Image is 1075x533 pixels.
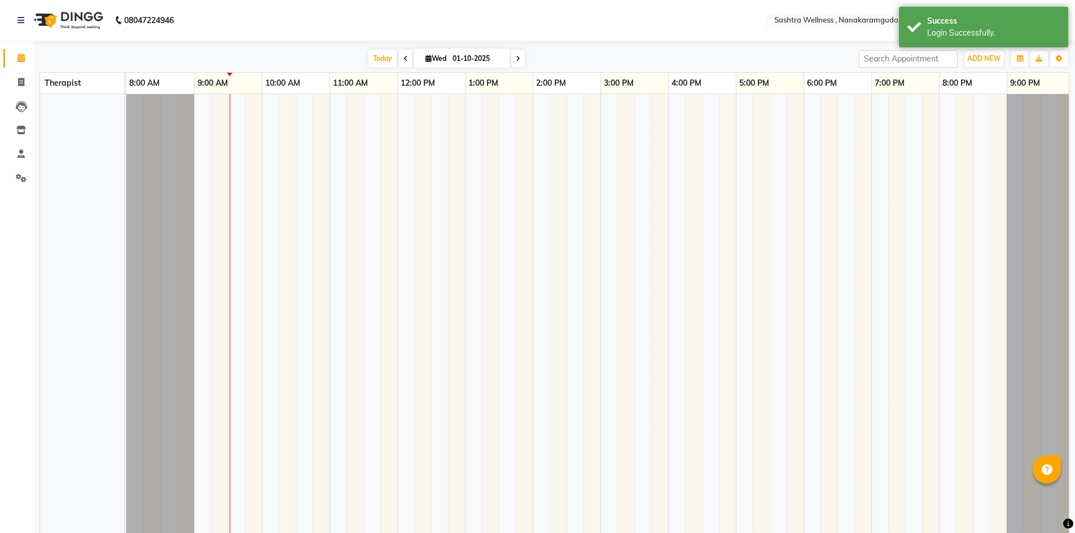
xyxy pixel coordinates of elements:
a: 7:00 PM [872,75,907,91]
input: Search Appointment [859,50,958,68]
a: 11:00 AM [330,75,371,91]
a: 6:00 PM [804,75,840,91]
a: 2:00 PM [533,75,569,91]
a: 8:00 PM [940,75,975,91]
a: 5:00 PM [736,75,772,91]
span: Today [368,50,397,67]
b: 08047224946 [124,5,174,36]
span: ADD NEW [967,54,1001,63]
div: Login Successfully. [927,27,1060,39]
button: ADD NEW [964,51,1003,67]
span: Therapist [45,78,81,88]
a: 9:00 AM [195,75,231,91]
a: 4:00 PM [669,75,704,91]
a: 9:00 PM [1007,75,1043,91]
input: 2025-10-01 [449,50,506,67]
a: 3:00 PM [601,75,637,91]
a: 8:00 AM [126,75,163,91]
a: 10:00 AM [262,75,303,91]
a: 12:00 PM [398,75,438,91]
img: logo [29,5,106,36]
div: Success [927,15,1060,27]
span: Wed [423,54,449,63]
a: 1:00 PM [466,75,501,91]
